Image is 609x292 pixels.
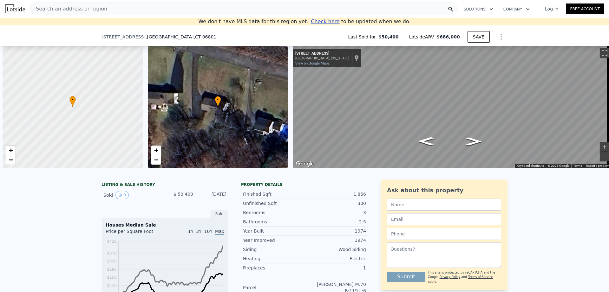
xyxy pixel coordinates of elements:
span: © 2025 Google [548,164,569,167]
div: • [69,96,76,107]
div: LISTING & SALE HISTORY [101,182,228,188]
div: [DATE] [198,191,226,199]
img: Google [294,160,315,168]
a: Terms [573,164,582,167]
span: − [154,156,158,164]
span: 10Y [204,229,213,234]
div: 1,856 [304,191,366,197]
div: [GEOGRAPHIC_DATA], [US_STATE] [295,56,349,60]
span: $50,400 [378,34,399,40]
a: View on Google Maps [295,61,330,65]
div: [STREET_ADDRESS] [295,51,349,56]
span: Last Sold for [348,34,378,40]
div: Fireplaces [243,265,304,271]
div: Bedrooms [243,209,304,216]
button: Keyboard shortcuts [517,164,544,168]
span: − [9,156,13,164]
div: Heating [243,255,304,262]
div: Property details [241,182,368,187]
button: SAVE [468,31,490,43]
tspan: $250 [107,275,117,280]
span: $ 50,400 [174,192,193,197]
div: 300 [304,200,366,207]
span: Search an address or region [31,5,107,13]
div: Electric [304,255,366,262]
span: $686,000 [436,34,460,39]
tspan: $290 [107,267,117,272]
div: Siding [243,246,304,253]
div: Finished Sqft [243,191,304,197]
a: Zoom in [151,146,161,155]
div: Parcel [243,284,304,291]
div: Sold [103,191,160,199]
span: , [GEOGRAPHIC_DATA] [146,34,216,40]
input: Phone [387,228,501,240]
button: Solutions [459,3,498,15]
span: • [215,97,221,103]
a: Privacy Policy [440,275,460,279]
span: 1Y [188,229,193,234]
tspan: $210 [107,283,117,288]
a: Log In [537,6,566,12]
div: Year Built [243,228,304,234]
input: Name [387,199,501,211]
a: Zoom out [6,155,16,165]
div: Year Improved [243,237,304,243]
div: 3 [304,209,366,216]
button: View historical data [115,191,129,199]
div: • [215,96,221,107]
div: 1974 [304,237,366,243]
div: Unfinished Sqft [243,200,304,207]
div: This site is protected by reCAPTCHA and the Google and apply. [428,270,501,284]
path: Go East, Ridge Rd [411,135,441,147]
span: Lotside ARV [409,34,436,40]
tspan: $330 [107,259,117,263]
button: Company [498,3,535,15]
div: 1 [304,265,366,271]
div: 1974 [304,228,366,234]
a: Zoom out [151,155,161,165]
span: Check here [311,18,339,24]
img: Lotside [5,4,25,13]
span: [STREET_ADDRESS] [101,34,146,40]
span: + [9,146,13,154]
div: 2.5 [304,219,366,225]
div: Price per Square Foot [106,228,165,238]
div: Houses Median Sale [106,222,224,228]
path: Go West, Ridge Rd [459,135,488,147]
tspan: $370 [107,251,117,255]
span: • [69,97,76,103]
span: , CT 06801 [193,34,216,39]
button: Show Options [495,31,507,43]
a: Open this area in Google Maps (opens a new window) [294,160,315,168]
div: Ask about this property [387,186,501,195]
a: Zoom in [6,146,16,155]
div: We don't have MLS data for this region yet. [198,18,410,25]
button: Submit [387,272,425,282]
tspan: $428 [107,239,117,244]
a: Show location on map [354,55,359,62]
span: + [154,146,158,154]
div: Sale [211,210,228,218]
div: Wood Siding [304,246,366,253]
a: Free Account [566,3,604,14]
span: 3Y [196,229,201,234]
div: Bathrooms [243,219,304,225]
a: Terms of Service [468,275,493,279]
div: to be updated when we do. [311,18,410,25]
span: Max [215,229,224,235]
input: Email [387,213,501,225]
